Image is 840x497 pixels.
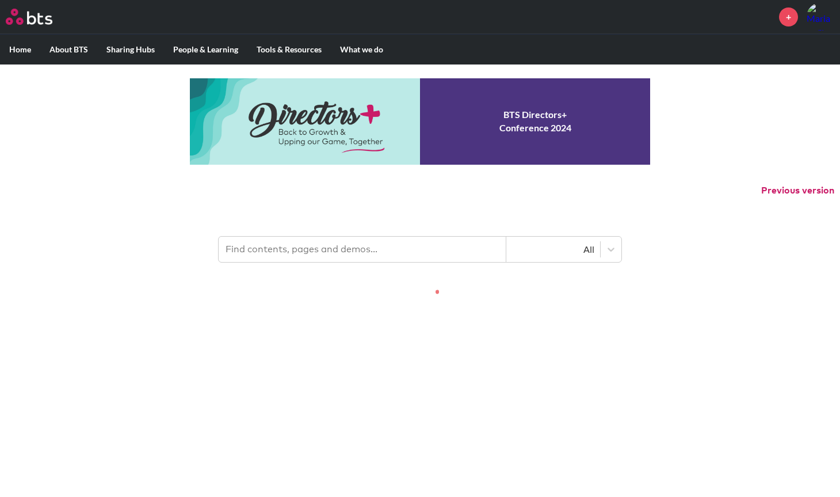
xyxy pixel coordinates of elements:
[512,243,594,256] div: All
[6,9,52,25] img: BTS Logo
[97,35,164,65] label: Sharing Hubs
[6,9,74,25] a: Go home
[807,3,834,31] img: Maria Campillo
[331,35,392,65] label: What we do
[761,184,834,197] button: Previous version
[40,35,97,65] label: About BTS
[219,237,506,262] input: Find contents, pages and demos...
[807,3,834,31] a: Profile
[190,78,650,165] a: Conference 2024
[779,7,798,26] a: +
[247,35,331,65] label: Tools & Resources
[164,35,247,65] label: People & Learning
